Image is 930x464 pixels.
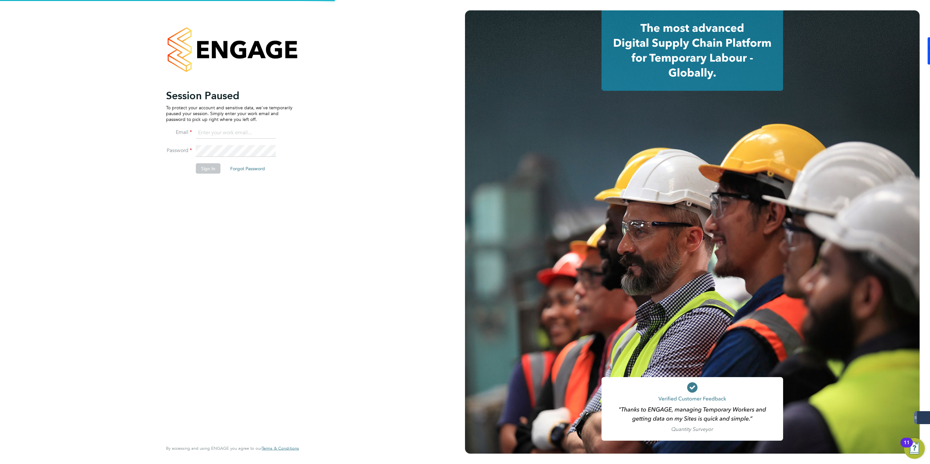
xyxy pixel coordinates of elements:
label: Email [166,129,192,136]
a: Terms & Conditions [262,446,299,451]
p: To protect your account and sensitive data, we've temporarily paused your session. Simply enter y... [166,104,292,122]
button: Sign In [196,163,221,173]
h2: Session Paused [166,89,292,102]
span: By accessing and using ENGAGE you agree to our [166,446,299,451]
button: Forgot Password [225,163,270,173]
button: Open Resource Center, 11 new notifications [904,438,925,459]
div: 11 [904,443,910,451]
label: Password [166,147,192,154]
input: Enter your work email... [196,127,276,139]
